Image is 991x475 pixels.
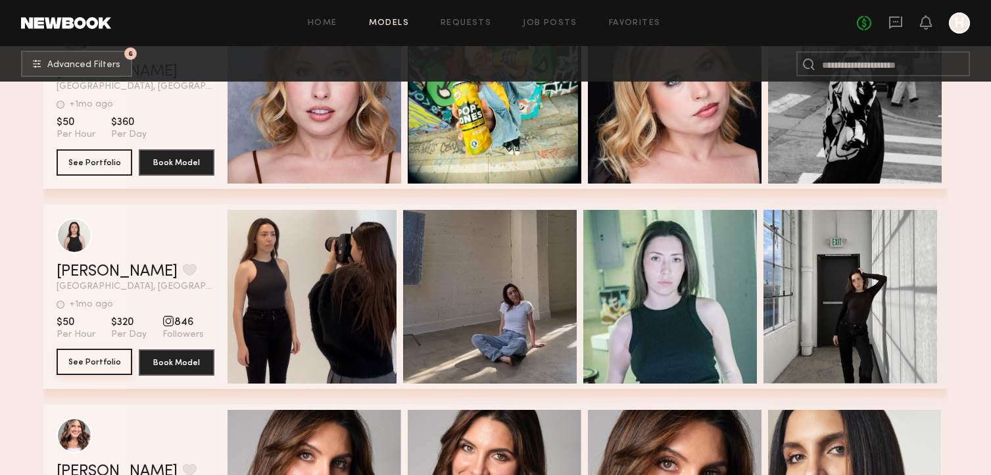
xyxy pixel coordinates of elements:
a: [PERSON_NAME] [57,264,178,280]
span: $360 [111,116,147,129]
span: $50 [57,116,95,129]
span: [GEOGRAPHIC_DATA], [GEOGRAPHIC_DATA] [57,82,214,91]
a: Job Posts [523,19,577,28]
span: $320 [111,316,147,329]
span: 846 [162,316,204,329]
span: Followers [162,329,204,341]
span: 6 [128,51,133,57]
a: See Portfolio [57,349,132,376]
span: Per Day [111,329,147,341]
a: Favorites [609,19,661,28]
button: See Portfolio [57,349,132,375]
button: Book Model [139,149,214,176]
a: H [949,12,970,34]
span: $50 [57,316,95,329]
span: [GEOGRAPHIC_DATA], [GEOGRAPHIC_DATA] [57,282,214,291]
a: Models [369,19,409,28]
button: 6Advanced Filters [21,51,132,77]
a: Home [308,19,337,28]
button: Book Model [139,349,214,376]
a: Requests [441,19,491,28]
span: Per Day [111,129,147,141]
span: Per Hour [57,329,95,341]
span: Advanced Filters [47,61,120,70]
span: Per Hour [57,129,95,141]
div: +1mo ago [70,300,113,309]
button: See Portfolio [57,149,132,176]
div: +1mo ago [70,100,113,109]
